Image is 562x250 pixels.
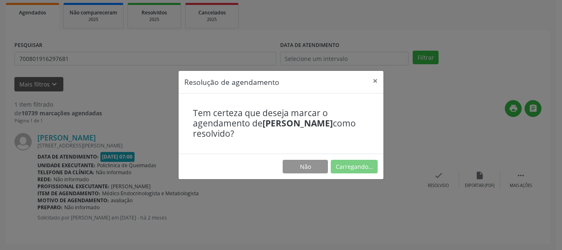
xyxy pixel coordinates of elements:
[331,160,378,174] button: Carregando...
[367,71,383,91] button: Close
[193,108,369,139] h4: Tem certeza que deseja marcar o agendamento de como resolvido?
[262,117,333,129] b: [PERSON_NAME]
[283,160,328,174] button: Não
[184,77,279,87] h5: Resolução de agendamento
